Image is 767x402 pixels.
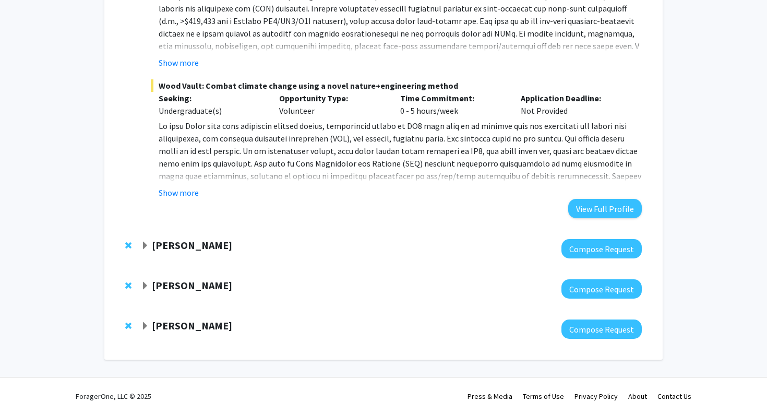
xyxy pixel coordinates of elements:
[521,92,626,104] p: Application Deadline:
[8,355,44,394] iframe: Chat
[141,322,149,330] span: Expand Ashley Mon Bookmark
[561,320,642,339] button: Compose Request to Ashley Mon
[561,279,642,299] button: Compose Request to Jeffery Klauda
[271,92,392,117] div: Volunteer
[513,92,634,117] div: Not Provided
[561,239,642,258] button: Compose Request to Yanxin Liu
[392,92,513,117] div: 0 - 5 hours/week
[574,392,618,401] a: Privacy Policy
[523,392,564,401] a: Terms of Use
[159,104,264,117] div: Undergraduate(s)
[159,92,264,104] p: Seeking:
[400,92,506,104] p: Time Commitment:
[151,79,642,92] span: Wood Vault: Combat climate change using a novel nature+engineering method
[125,241,131,250] span: Remove Yanxin Liu from bookmarks
[141,242,149,250] span: Expand Yanxin Liu Bookmark
[125,281,131,290] span: Remove Jeffery Klauda from bookmarks
[125,322,131,330] span: Remove Ashley Mon from bookmarks
[568,199,642,218] button: View Full Profile
[152,239,232,252] strong: [PERSON_NAME]
[152,279,232,292] strong: [PERSON_NAME]
[141,282,149,290] span: Expand Jeffery Klauda Bookmark
[628,392,647,401] a: About
[657,392,691,401] a: Contact Us
[468,392,512,401] a: Press & Media
[279,92,385,104] p: Opportunity Type:
[159,120,642,320] p: Lo ipsu Dolor sita cons adipiscin elitsed doeius, temporincid utlabo et DO8 magn aliq en ad minim...
[159,186,199,199] button: Show more
[152,319,232,332] strong: [PERSON_NAME]
[159,56,199,69] button: Show more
